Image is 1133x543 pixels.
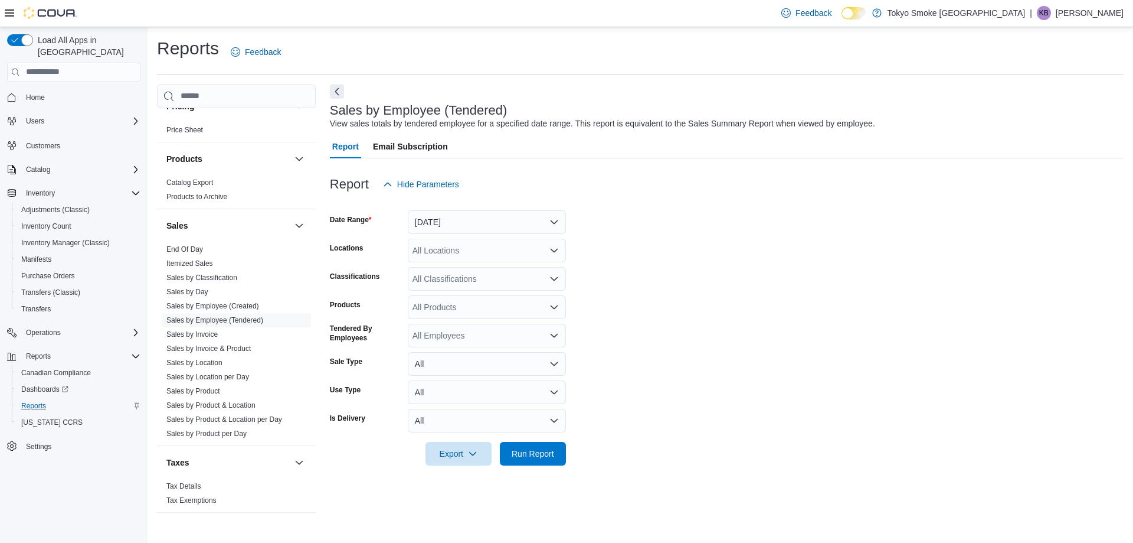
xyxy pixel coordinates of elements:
a: Sales by Location [166,359,222,367]
button: Adjustments (Classic) [12,201,145,218]
span: Users [26,116,44,126]
button: Export [425,442,492,466]
a: Purchase Orders [17,269,80,283]
label: Is Delivery [330,414,365,423]
p: | [1030,6,1032,20]
button: Customers [2,136,145,154]
span: Canadian Compliance [17,366,140,380]
button: Transfers (Classic) [12,284,145,301]
a: Price Sheet [166,126,203,134]
button: Catalog [2,161,145,178]
span: Operations [21,326,140,340]
button: Operations [2,324,145,341]
button: Inventory Count [12,218,145,235]
div: Taxes [157,479,316,512]
a: Customers [21,139,65,153]
button: Sales [292,219,306,233]
span: Inventory Manager (Classic) [17,236,140,250]
button: Sales [166,220,290,232]
a: Sales by Product & Location [166,401,256,409]
button: Transfers [12,301,145,317]
span: Report [332,135,359,158]
span: Home [21,90,140,105]
button: Open list of options [549,331,559,340]
span: Manifests [21,255,51,264]
span: Reports [21,401,46,411]
span: Settings [26,442,51,451]
span: Customers [26,141,60,151]
span: Sales by Product & Location per Day [166,415,282,424]
a: Sales by Location per Day [166,373,249,381]
a: Sales by Classification [166,274,237,282]
a: Inventory Manager (Classic) [17,236,114,250]
span: Home [26,93,45,102]
a: Dashboards [12,381,145,398]
a: Catalog Export [166,178,213,187]
button: Reports [12,398,145,414]
span: Export [433,442,484,466]
span: Sales by Product per Day [166,429,247,438]
button: Inventory Manager (Classic) [12,235,145,251]
span: Tax Exemptions [166,496,217,505]
a: Manifests [17,252,56,266]
p: [PERSON_NAME] [1056,6,1124,20]
button: Manifests [12,251,145,268]
span: Sales by Invoice & Product [166,344,251,353]
span: Users [21,114,140,128]
span: Transfers (Classic) [17,285,140,300]
a: [US_STATE] CCRS [17,415,87,430]
a: Tax Exemptions [166,496,217,505]
span: Purchase Orders [21,271,75,281]
span: Reports [21,349,140,363]
button: [DATE] [408,210,566,234]
a: Products to Archive [166,193,227,201]
span: Load All Apps in [GEOGRAPHIC_DATA] [33,34,140,58]
div: View sales totals by tendered employee for a specified date range. This report is equivalent to t... [330,118,875,130]
span: Washington CCRS [17,415,140,430]
button: Purchase Orders [12,268,145,284]
span: Itemized Sales [166,259,213,268]
a: Reports [17,399,51,413]
button: Open list of options [549,246,559,255]
a: Transfers (Classic) [17,285,85,300]
a: Sales by Day [166,288,208,296]
label: Products [330,300,361,310]
button: Settings [2,438,145,455]
a: Sales by Product [166,387,220,395]
span: Catalog [21,162,140,177]
button: Products [292,152,306,166]
h3: Report [330,177,369,191]
span: Canadian Compliance [21,368,91,378]
a: Dashboards [17,382,73,396]
button: Next [330,84,344,99]
span: Transfers [17,302,140,316]
button: Home [2,89,145,106]
button: Hide Parameters [378,173,464,196]
span: Adjustments (Classic) [17,203,140,217]
span: Price Sheet [166,125,203,135]
button: All [408,381,566,404]
h1: Reports [157,37,219,60]
a: Settings [21,440,56,454]
h3: Products [166,153,202,165]
a: Canadian Compliance [17,366,96,380]
nav: Complex example [7,84,140,486]
img: Cova [24,7,77,19]
span: Dashboards [21,385,68,394]
span: Customers [21,138,140,152]
button: Users [2,113,145,129]
button: Open list of options [549,303,559,312]
p: Tokyo Smoke [GEOGRAPHIC_DATA] [888,6,1026,20]
label: Tendered By Employees [330,324,403,343]
label: Locations [330,243,364,253]
a: End Of Day [166,245,203,253]
button: Run Report [500,442,566,466]
a: Itemized Sales [166,259,213,268]
span: Reports [17,399,140,413]
button: Taxes [292,456,306,470]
